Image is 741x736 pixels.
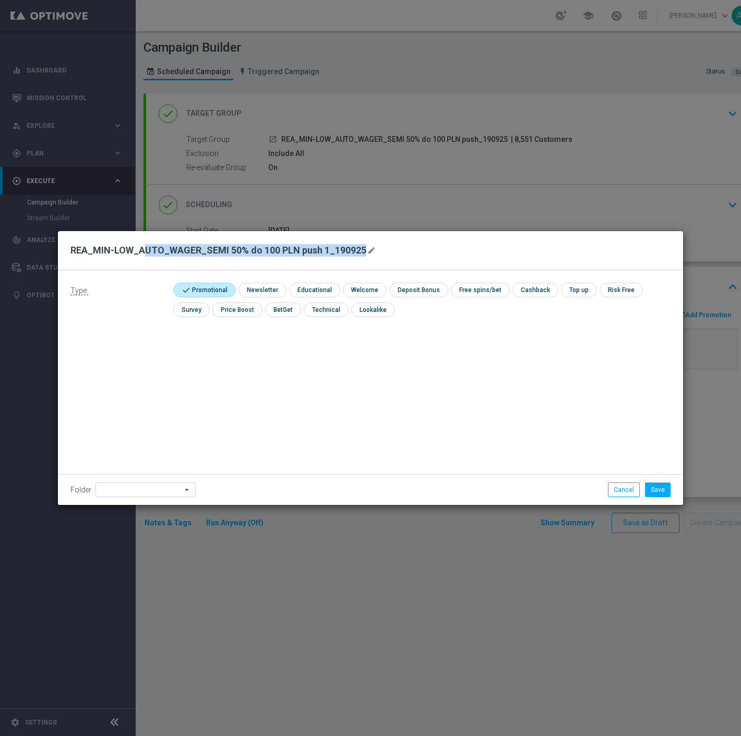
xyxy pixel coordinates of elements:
i: arrow_drop_down [182,483,193,497]
span: Type: [70,286,88,295]
button: mode_edit [366,244,379,257]
button: Save [645,482,671,497]
h2: REA_MIN-LOW_AUTO_WAGER_SEMI 50% do 100 PLN push 1_190925 [70,244,366,257]
label: Folder [70,486,91,494]
i: mode_edit [367,246,376,255]
button: Cancel [608,482,640,497]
